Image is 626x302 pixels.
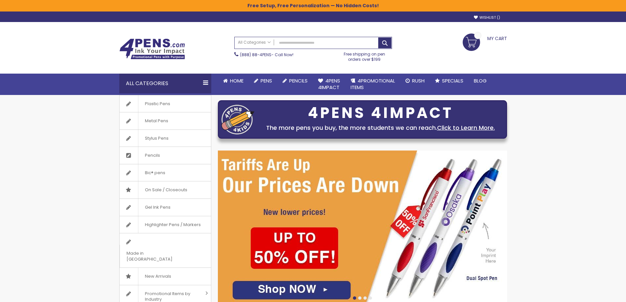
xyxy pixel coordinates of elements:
a: Home [218,74,249,88]
span: - Call Now! [240,52,293,58]
img: 4Pens Custom Pens and Promotional Products [119,38,185,59]
span: 4Pens 4impact [318,77,340,91]
div: The more pens you buy, the more students we can reach. [258,123,503,132]
span: Metal Pens [138,112,175,129]
a: Blog [469,74,492,88]
span: Plastic Pens [138,95,177,112]
span: Stylus Pens [138,130,175,147]
a: Stylus Pens [120,130,211,147]
span: 4PROMOTIONAL ITEMS [351,77,395,91]
a: Metal Pens [120,112,211,129]
span: New Arrivals [138,268,178,285]
a: Click to Learn More. [437,124,495,132]
div: 4PENS 4IMPACT [258,106,503,120]
a: 4Pens4impact [313,74,345,95]
span: Pens [261,77,272,84]
div: Free shipping on pen orders over $199 [337,49,392,62]
span: Gel Ink Pens [138,199,177,216]
img: four_pen_logo.png [221,105,254,134]
a: Rush [400,74,430,88]
a: (888) 88-4PENS [240,52,271,58]
span: Rush [412,77,425,84]
span: Home [230,77,243,84]
span: Pencils [138,147,167,164]
a: Made in [GEOGRAPHIC_DATA] [120,233,211,267]
a: New Arrivals [120,268,211,285]
span: Bic® pens [138,164,172,181]
span: Specials [442,77,463,84]
a: On Sale / Closeouts [120,181,211,198]
span: Blog [474,77,487,84]
a: Gel Ink Pens [120,199,211,216]
a: Pencils [277,74,313,88]
span: On Sale / Closeouts [138,181,194,198]
a: Pens [249,74,277,88]
a: Highlighter Pens / Markers [120,216,211,233]
span: Pencils [289,77,308,84]
a: Bic® pens [120,164,211,181]
a: All Categories [235,37,274,48]
a: Specials [430,74,469,88]
a: Plastic Pens [120,95,211,112]
div: All Categories [119,74,211,93]
span: All Categories [238,40,271,45]
a: Wishlist [474,15,500,20]
span: Highlighter Pens / Markers [138,216,207,233]
a: 4PROMOTIONALITEMS [345,74,400,95]
span: Made in [GEOGRAPHIC_DATA] [120,245,195,267]
a: Pencils [120,147,211,164]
